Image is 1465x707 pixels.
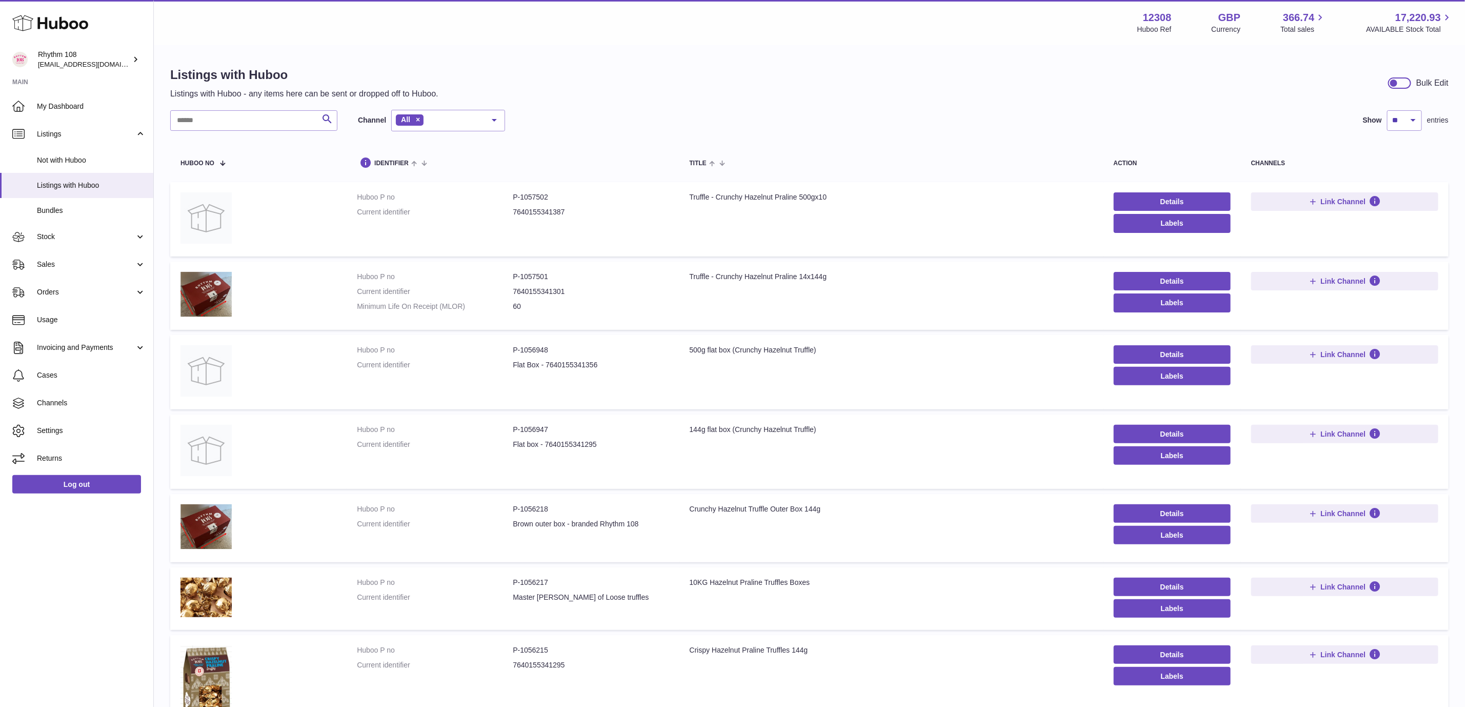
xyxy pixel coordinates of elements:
div: 10KG Hazelnut Praline Truffles Boxes [690,578,1093,587]
div: Rhythm 108 [38,50,130,69]
dt: Current identifier [357,360,513,370]
span: Link Channel [1320,650,1366,659]
span: My Dashboard [37,102,146,111]
span: title [690,160,707,167]
button: Link Channel [1251,345,1438,364]
dd: P-1057502 [513,192,669,202]
dd: P-1056217 [513,578,669,587]
img: 10KG Hazelnut Praline Truffles Boxes [180,578,232,617]
dd: Master [PERSON_NAME] of Loose truffles [513,593,669,602]
dt: Huboo P no [357,578,513,587]
div: 500g flat box (Crunchy Hazelnut Truffle) [690,345,1093,355]
h1: Listings with Huboo [170,67,438,83]
a: Details [1114,345,1231,364]
span: Total sales [1280,25,1326,34]
span: All [401,115,410,124]
button: Labels [1114,667,1231,685]
button: Link Channel [1251,272,1438,290]
button: Labels [1114,367,1231,385]
a: 366.74 Total sales [1280,11,1326,34]
span: Huboo no [180,160,214,167]
dt: Huboo P no [357,645,513,655]
span: Orders [37,287,135,297]
button: Labels [1114,293,1231,312]
span: Link Channel [1320,429,1366,439]
dt: Current identifier [357,440,513,449]
a: Details [1114,192,1231,211]
div: Crispy Hazelnut Praline Truffles 144g [690,645,1093,655]
dt: Huboo P no [357,192,513,202]
div: Currency [1212,25,1241,34]
dd: Flat Box - 7640155341356 [513,360,669,370]
span: identifier [374,160,409,167]
a: Details [1114,272,1231,290]
dd: P-1057501 [513,272,669,282]
span: Sales [37,260,135,269]
div: Truffle - Crunchy Hazelnut Praline 500gx10 [690,192,1093,202]
button: Link Channel [1251,645,1438,664]
button: Link Channel [1251,192,1438,211]
button: Labels [1114,599,1231,618]
dd: P-1056947 [513,425,669,435]
a: 17,220.93 AVAILABLE Stock Total [1366,11,1453,34]
label: Channel [358,115,386,125]
span: Link Channel [1320,197,1366,206]
span: Link Channel [1320,509,1366,518]
span: Link Channel [1320,582,1366,592]
dd: P-1056215 [513,645,669,655]
span: Settings [37,426,146,436]
span: Usage [37,315,146,325]
dd: 7640155341301 [513,287,669,297]
div: Truffle - Crunchy Hazelnut Praline 14x144g [690,272,1093,282]
img: 500g flat box (Crunchy Hazelnut Truffle) [180,345,232,397]
p: Listings with Huboo - any items here can be sent or dropped off to Huboo. [170,88,438,100]
dt: Huboo P no [357,272,513,282]
dt: Current identifier [357,287,513,297]
dt: Current identifier [357,593,513,602]
label: Show [1363,115,1382,125]
button: Link Channel [1251,504,1438,523]
dd: P-1056948 [513,345,669,355]
dt: Minimum Life On Receipt (MLOR) [357,302,513,311]
dd: 60 [513,302,669,311]
a: Details [1114,425,1231,443]
img: 144g flat box (Crunchy Hazelnut Truffle) [180,425,232,476]
dt: Huboo P no [357,345,513,355]
dt: Current identifier [357,519,513,529]
span: Returns [37,454,146,463]
dt: Current identifier [357,660,513,670]
img: Truffle - Crunchy Hazelnut Praline 14x144g [180,272,232,317]
dt: Huboo P no [357,504,513,514]
a: Details [1114,578,1231,596]
img: Crunchy Hazelnut Truffle Outer Box 144g [180,504,232,549]
a: Details [1114,645,1231,664]
span: entries [1427,115,1449,125]
span: 17,220.93 [1395,11,1441,25]
div: channels [1251,160,1438,167]
span: Link Channel [1320,277,1366,286]
div: Bulk Edit [1416,77,1449,89]
a: Log out [12,475,141,494]
dd: Flat box - 7640155341295 [513,440,669,449]
span: [EMAIL_ADDRESS][DOMAIN_NAME] [38,60,151,68]
strong: 12308 [1143,11,1172,25]
button: Link Channel [1251,425,1438,443]
dd: 7640155341387 [513,207,669,217]
dd: Brown outer box - branded Rhythm 108 [513,519,669,529]
img: orders@rhythm108.com [12,52,28,67]
span: 366.74 [1283,11,1314,25]
dt: Current identifier [357,207,513,217]
div: 144g flat box (Crunchy Hazelnut Truffle) [690,425,1093,435]
button: Link Channel [1251,578,1438,596]
span: Link Channel [1320,350,1366,359]
span: Bundles [37,206,146,215]
span: Cases [37,370,146,380]
button: Labels [1114,214,1231,232]
div: action [1114,160,1231,167]
dt: Huboo P no [357,425,513,435]
div: Huboo Ref [1137,25,1172,34]
a: Details [1114,504,1231,523]
dd: P-1056218 [513,504,669,514]
span: AVAILABLE Stock Total [1366,25,1453,34]
strong: GBP [1218,11,1240,25]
